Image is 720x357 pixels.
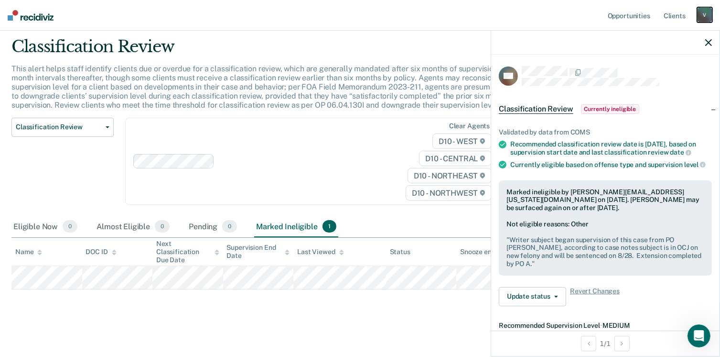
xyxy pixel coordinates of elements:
[506,220,704,268] div: Not eligible reasons: Other
[406,185,492,201] span: D10 - NORTHWEST
[95,216,172,237] div: Almost Eligible
[688,324,710,347] iframe: Intercom live chat
[11,64,545,110] p: This alert helps staff identify clients due or overdue for a classification review, which are gen...
[449,122,490,130] div: Clear agents
[63,220,77,233] span: 0
[155,220,170,233] span: 0
[499,128,712,136] div: Validated by data from COMS
[432,134,492,149] span: D10 - WEST
[614,336,630,351] button: Next Opportunity
[227,244,290,260] div: Supervision End Date
[390,248,410,256] div: Status
[408,168,492,183] span: D10 - NORTHEAST
[491,331,720,356] div: 1 / 1
[499,287,566,306] button: Update status
[419,151,492,166] span: D10 - CENTRAL
[297,248,344,256] div: Last Viewed
[222,220,237,233] span: 0
[600,322,602,329] span: •
[510,160,712,169] div: Currently eligible based on offense type and supervision
[670,148,691,156] span: date
[499,322,712,330] dt: Recommended Supervision Level MEDIUM
[684,161,706,168] span: level
[156,240,219,264] div: Next Classification Due Date
[11,37,551,64] div: Classification Review
[8,10,54,21] img: Recidiviz
[506,236,704,268] pre: " Writer subject began supervision of this case from PO [PERSON_NAME], according to case notes su...
[86,248,117,256] div: DOC ID
[581,104,640,114] span: Currently ineligible
[187,216,239,237] div: Pending
[697,7,712,22] div: V
[254,216,338,237] div: Marked Ineligible
[510,140,712,156] div: Recommended classification review date is [DATE], based on supervision start date and last classi...
[570,287,620,306] span: Revert Changes
[506,188,704,212] div: Marked ineligible by [PERSON_NAME][EMAIL_ADDRESS][US_STATE][DOMAIN_NAME] on [DATE]. [PERSON_NAME]...
[460,248,514,256] div: Snooze ends in
[581,336,596,351] button: Previous Opportunity
[499,104,573,114] span: Classification Review
[11,216,79,237] div: Eligible Now
[16,123,102,131] span: Classification Review
[15,248,42,256] div: Name
[322,220,336,233] span: 1
[491,94,720,124] div: Classification ReviewCurrently ineligible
